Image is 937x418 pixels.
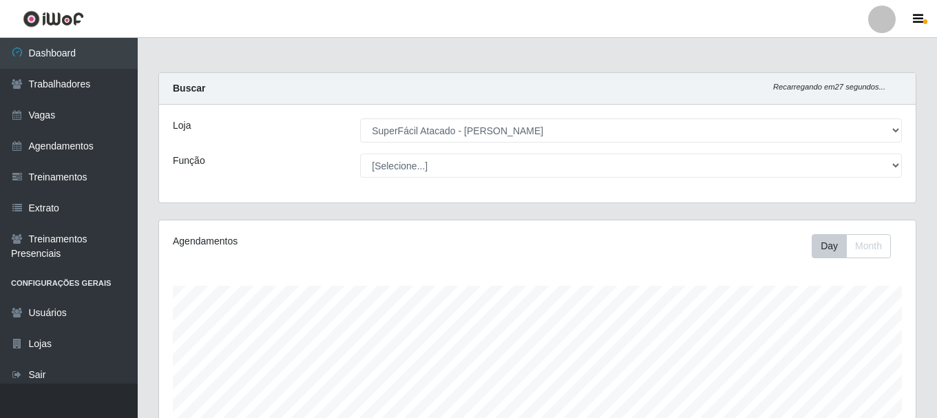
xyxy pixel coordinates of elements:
[812,234,847,258] button: Day
[846,234,891,258] button: Month
[812,234,902,258] div: Toolbar with button groups
[173,118,191,133] label: Loja
[173,83,205,94] strong: Buscar
[173,154,205,168] label: Função
[773,83,885,91] i: Recarregando em 27 segundos...
[173,234,465,249] div: Agendamentos
[812,234,891,258] div: First group
[23,10,84,28] img: CoreUI Logo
